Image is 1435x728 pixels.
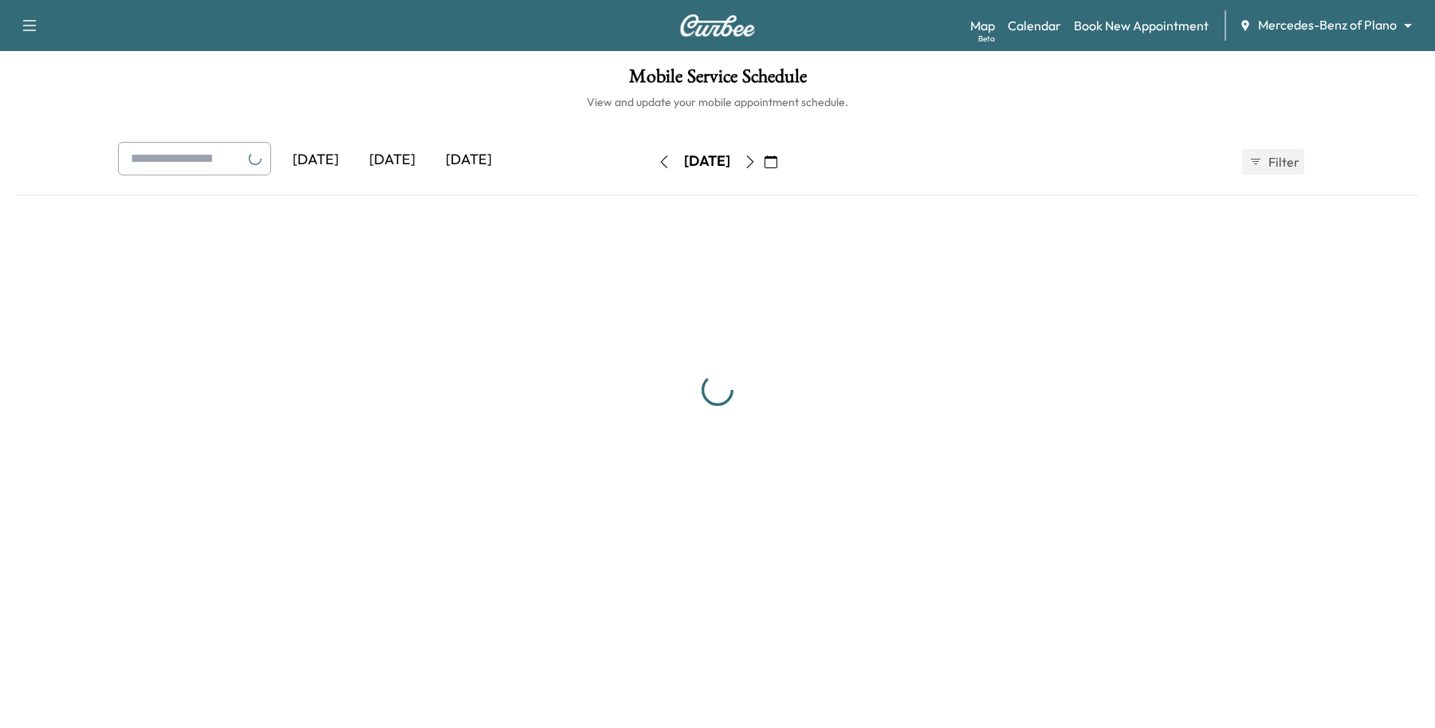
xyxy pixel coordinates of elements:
[679,14,756,37] img: Curbee Logo
[978,33,995,45] div: Beta
[1258,16,1397,34] span: Mercedes-Benz of Plano
[277,142,354,179] div: [DATE]
[354,142,431,179] div: [DATE]
[1242,149,1304,175] button: Filter
[16,94,1419,110] h6: View and update your mobile appointment schedule.
[1268,152,1297,171] span: Filter
[1074,16,1209,35] a: Book New Appointment
[970,16,995,35] a: MapBeta
[1008,16,1061,35] a: Calendar
[684,152,730,171] div: [DATE]
[431,142,507,179] div: [DATE]
[16,67,1419,94] h1: Mobile Service Schedule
